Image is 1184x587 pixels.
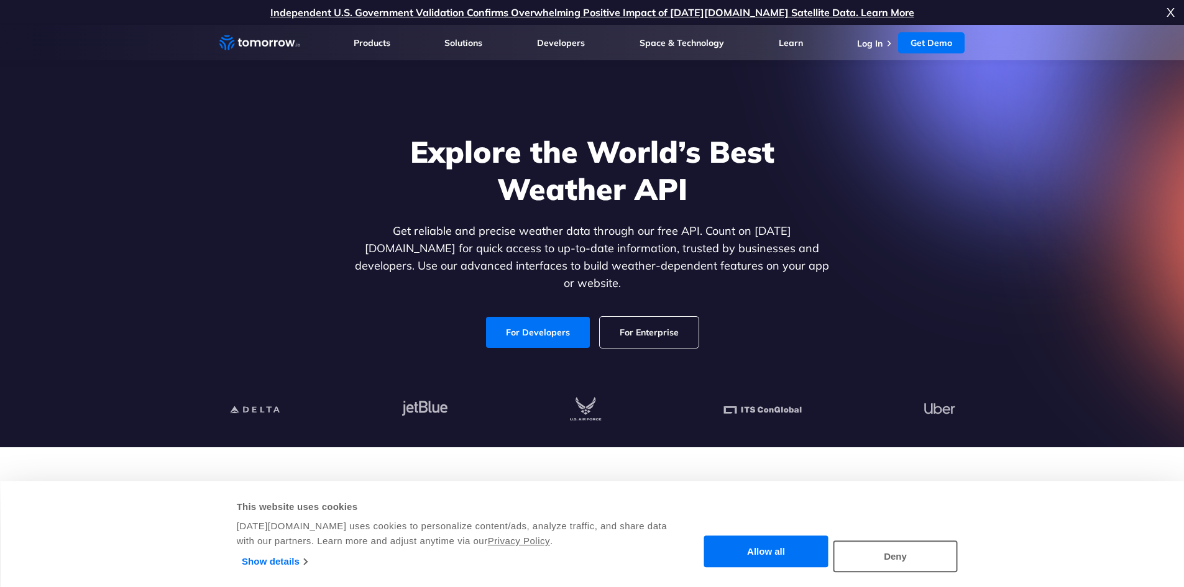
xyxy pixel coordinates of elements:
a: Get Demo [898,32,965,53]
p: Get reliable and precise weather data through our free API. Count on [DATE][DOMAIN_NAME] for quic... [352,222,832,292]
div: This website uses cookies [237,499,669,514]
a: Space & Technology [640,37,724,48]
div: [DATE][DOMAIN_NAME] uses cookies to personalize content/ads, analyze traffic, and share data with... [237,519,669,548]
a: Home link [219,34,300,52]
a: Independent U.S. Government Validation Confirms Overwhelming Positive Impact of [DATE][DOMAIN_NAM... [270,6,914,19]
a: Solutions [444,37,482,48]
button: Allow all [704,536,828,568]
a: Show details [242,552,307,571]
h1: Explore the World’s Best Weather API [352,133,832,207]
a: Developers [537,37,585,48]
a: Products [354,37,390,48]
a: For Enterprise [600,317,699,348]
a: Learn [779,37,803,48]
a: For Developers [486,317,590,348]
a: Log In [857,38,883,49]
a: Privacy Policy [488,535,550,546]
button: Deny [833,540,958,572]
